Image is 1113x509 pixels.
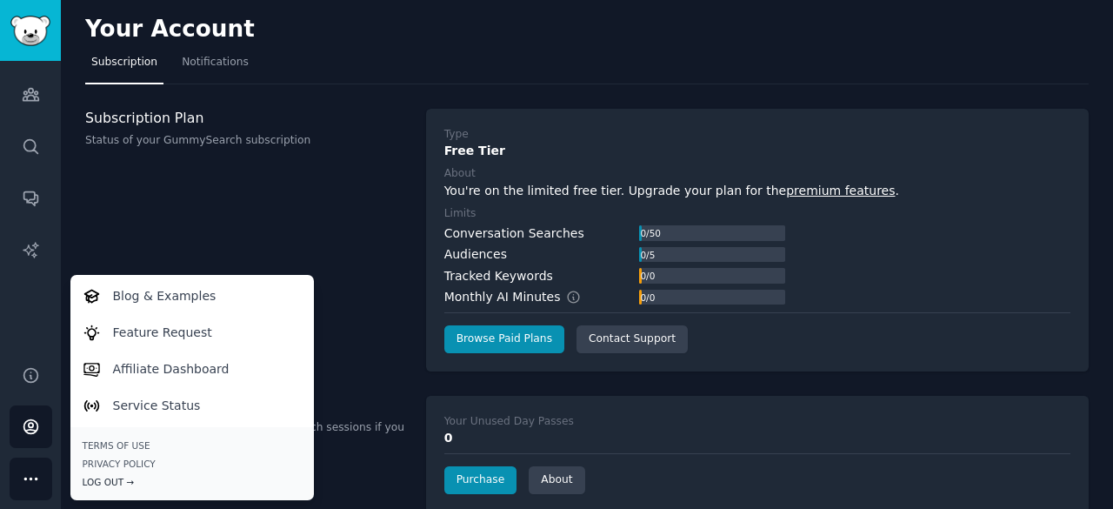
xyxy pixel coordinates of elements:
a: Blog & Examples [73,278,310,314]
div: Tracked Keywords [444,267,553,285]
a: premium features [786,184,895,198]
a: Privacy Policy [83,458,302,470]
a: Subscription [85,49,163,84]
div: Your Unused Day Passes [444,414,574,430]
div: You're on the limited free tier. Upgrade your plan for the . [444,182,1070,200]
a: Terms of Use [83,439,302,452]
div: Conversation Searches [444,224,584,243]
p: Service Status [113,397,201,415]
h2: Your Account [85,16,255,44]
div: 0 / 0 [639,268,656,284]
span: Subscription [91,55,157,70]
a: Affiliate Dashboard [73,351,310,387]
img: GummySearch logo [10,16,50,46]
a: About [529,466,584,494]
div: 0 / 5 [639,247,656,263]
div: Type [444,127,469,143]
p: Affiliate Dashboard [113,360,230,378]
a: Notifications [176,49,255,84]
div: Free Tier [444,142,1070,160]
a: Contact Support [576,325,688,353]
div: 0 / 0 [639,290,656,305]
p: Status of your GummySearch subscription [85,133,408,149]
p: Blog & Examples [113,287,217,305]
a: Service Status [73,387,310,424]
div: Audiences [444,245,507,264]
a: Feature Request [73,314,310,351]
div: Limits [444,206,477,222]
div: About [444,166,476,182]
h3: Subscription Plan [85,109,408,127]
div: 0 / 50 [639,225,663,241]
div: 0 [444,429,1070,447]
div: Log Out → [83,476,302,488]
a: Purchase [444,466,517,494]
div: Monthly AI Minutes [444,288,600,306]
span: Notifications [182,55,249,70]
p: Feature Request [113,324,212,342]
a: Browse Paid Plans [444,325,564,353]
